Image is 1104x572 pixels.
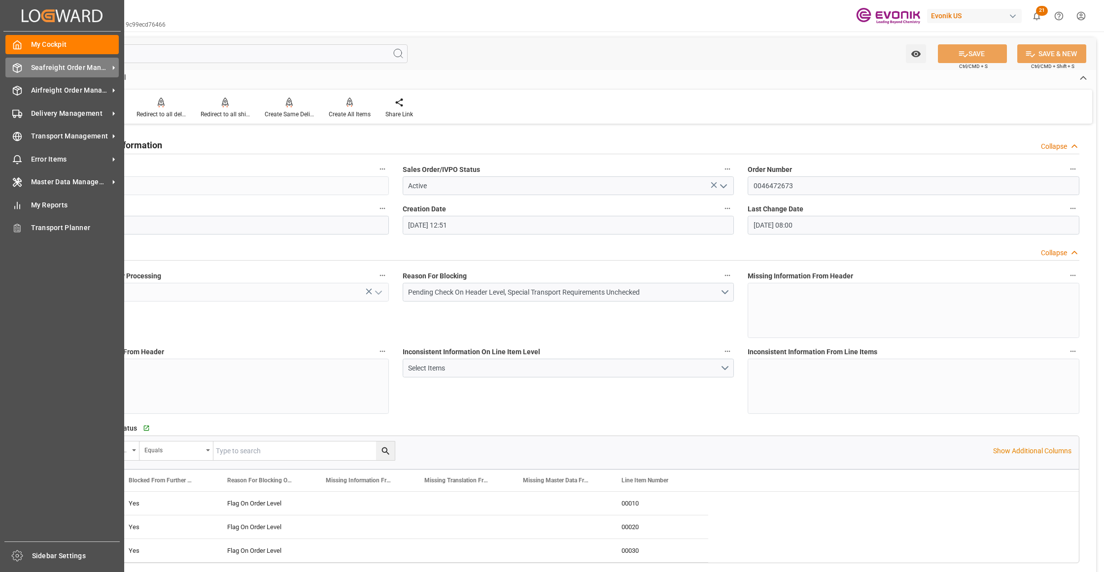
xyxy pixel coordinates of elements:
button: Blocked From Further Processing [376,269,389,282]
span: Order Number [748,165,792,175]
span: Inconsistent Information On Line Item Level [403,347,540,357]
div: Create Same Delivery Date [265,110,314,119]
span: Master Data Management [31,177,109,187]
a: Transport Planner [5,218,119,237]
span: Airfreight Order Management [31,85,109,96]
div: Press SPACE to select this row. [117,539,708,563]
span: Sidebar Settings [32,551,120,561]
button: SAVE [938,44,1007,63]
span: Sales Order/IVPO Status [403,165,480,175]
button: code [376,163,389,175]
button: open menu [370,285,385,300]
button: open menu [716,178,730,194]
button: Evonik US [927,6,1026,25]
div: Redirect to all shipments [201,110,250,119]
div: Yes [129,516,204,538]
span: Missing Master Data From SAP [523,477,589,484]
div: Yes [129,539,204,562]
div: Flag On Order Level [215,492,314,515]
button: show 21 new notifications [1026,5,1048,27]
span: 21 [1036,6,1048,16]
div: Collapse [1041,141,1067,152]
div: Share Link [385,110,413,119]
span: Transport Planner [31,223,119,233]
span: Missing Information From Line Item [326,477,392,484]
div: Pending Check On Header Level, Special Transport Requirements Unchecked [408,287,720,298]
div: Flag On Order Level [215,515,314,538]
button: open menu [403,359,734,377]
button: Missing Information From Header [1067,269,1079,282]
span: Inconsistent Information From Line Items [748,347,877,357]
button: search button [376,441,395,460]
button: Order Number [1067,163,1079,175]
div: Press SPACE to select this row. [117,515,708,539]
div: 00030 [610,539,708,562]
span: Delivery Management [31,108,109,119]
span: Creation Date [403,204,446,214]
button: Last Change Date [1067,202,1079,215]
button: open menu [906,44,926,63]
span: Last Change Date [748,204,803,214]
span: Seafreight Order Management [31,63,109,73]
img: Evonik-brand-mark-Deep-Purple-RGB.jpeg_1700498283.jpeg [856,7,920,25]
button: SAVE & NEW [1017,44,1086,63]
button: Creation Date [721,202,734,215]
span: Missing Information From Header [748,271,853,281]
input: DD.MM.YYYY HH:MM [748,216,1079,235]
span: Blocked From Further Processing [129,477,195,484]
button: Inconsistent Information From Line Items [1067,345,1079,358]
button: Order Type (SAP) [376,202,389,215]
a: My Reports [5,195,119,214]
div: Collapse [1041,248,1067,258]
div: Yes [129,492,204,515]
button: Missing Master Data From Header [376,345,389,358]
div: Evonik US [927,9,1022,23]
span: Transport Management [31,131,109,141]
div: Redirect to all deliveries [137,110,186,119]
span: Reason For Blocking On This Line Item [227,477,293,484]
input: DD.MM.YYYY HH:MM [403,216,734,235]
div: Flag On Order Level [215,539,314,562]
button: Inconsistent Information On Line Item Level [721,345,734,358]
span: My Cockpit [31,39,119,50]
span: Missing Translation From Master Data [424,477,490,484]
span: Line Item Number [621,477,668,484]
div: Create All Items [329,110,371,119]
div: Select Items [408,363,720,373]
p: Show Additional Columns [993,446,1071,456]
button: Reason For Blocking [721,269,734,282]
button: Sales Order/IVPO Status [721,163,734,175]
div: 00020 [610,515,708,538]
span: My Reports [31,200,119,210]
span: Reason For Blocking [403,271,467,281]
div: Press SPACE to select this row. [117,492,708,515]
button: open menu [403,283,734,302]
a: My Cockpit [5,35,119,54]
input: Type to search [213,441,395,460]
div: Equals [144,443,203,455]
button: Help Center [1048,5,1070,27]
span: Error Items [31,154,109,165]
div: 00010 [610,492,708,515]
button: open menu [139,441,213,460]
span: Ctrl/CMD + S [959,63,988,70]
input: Search Fields [45,44,408,63]
span: Ctrl/CMD + Shift + S [1031,63,1074,70]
